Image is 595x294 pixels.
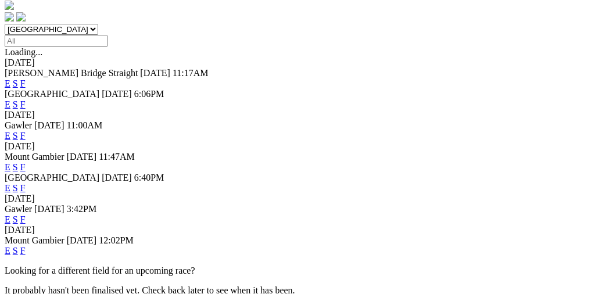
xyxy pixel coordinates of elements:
[99,152,135,162] span: 11:47AM
[5,110,590,120] div: [DATE]
[34,120,64,130] span: [DATE]
[16,12,26,21] img: twitter.svg
[13,131,18,141] a: S
[20,246,26,256] a: F
[5,89,99,99] span: [GEOGRAPHIC_DATA]
[5,235,64,245] span: Mount Gambier
[5,225,590,235] div: [DATE]
[13,78,18,88] a: S
[5,152,64,162] span: Mount Gambier
[5,173,99,182] span: [GEOGRAPHIC_DATA]
[13,183,18,193] a: S
[99,235,134,245] span: 12:02PM
[34,204,64,214] span: [DATE]
[5,12,14,21] img: facebook.svg
[5,78,10,88] a: E
[5,47,42,57] span: Loading...
[67,204,97,214] span: 3:42PM
[13,214,18,224] a: S
[13,162,18,172] a: S
[13,99,18,109] a: S
[102,173,132,182] span: [DATE]
[5,266,590,276] p: Looking for a different field for an upcoming race?
[102,89,132,99] span: [DATE]
[5,246,10,256] a: E
[20,183,26,193] a: F
[5,131,10,141] a: E
[5,35,107,47] input: Select date
[20,162,26,172] a: F
[5,68,138,78] span: [PERSON_NAME] Bridge Straight
[5,162,10,172] a: E
[134,89,164,99] span: 6:06PM
[13,246,18,256] a: S
[5,193,590,204] div: [DATE]
[20,131,26,141] a: F
[20,214,26,224] a: F
[5,1,14,10] img: logo-grsa-white.png
[5,99,10,109] a: E
[67,152,97,162] span: [DATE]
[173,68,209,78] span: 11:17AM
[67,120,103,130] span: 11:00AM
[67,235,97,245] span: [DATE]
[140,68,170,78] span: [DATE]
[20,78,26,88] a: F
[5,58,590,68] div: [DATE]
[20,99,26,109] a: F
[5,120,32,130] span: Gawler
[5,204,32,214] span: Gawler
[5,183,10,193] a: E
[134,173,164,182] span: 6:40PM
[5,214,10,224] a: E
[5,141,590,152] div: [DATE]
